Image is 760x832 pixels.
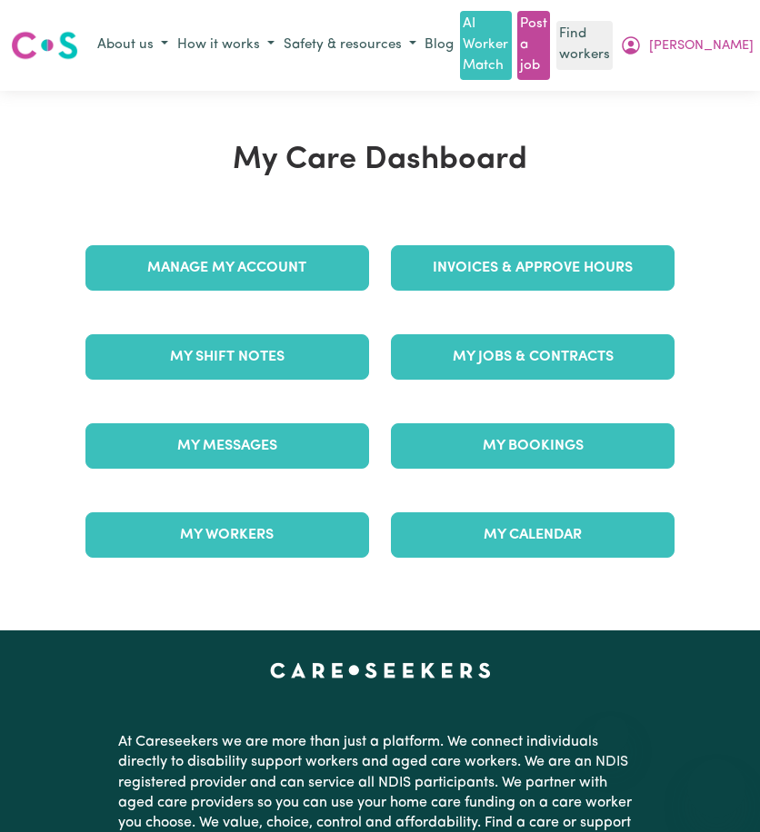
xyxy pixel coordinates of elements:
a: Find workers [556,21,613,70]
span: [PERSON_NAME] [649,36,754,56]
a: My Calendar [391,512,675,558]
button: Safety & resources [279,31,421,61]
a: My Workers [85,512,369,558]
a: Careseekers home page [270,663,491,678]
a: My Bookings [391,423,675,469]
a: Post a job [517,11,550,80]
h1: My Care Dashboard [75,142,686,179]
a: My Shift Notes [85,334,369,380]
a: Blog [421,32,457,60]
a: Manage My Account [85,245,369,291]
button: About us [93,31,173,61]
img: Careseekers logo [11,29,78,62]
iframe: Button to launch messaging window [687,759,745,817]
a: Invoices & Approve Hours [391,245,675,291]
a: My Messages [85,423,369,469]
a: My Jobs & Contracts [391,334,675,380]
a: Careseekers logo [11,25,78,66]
button: How it works [173,31,279,61]
button: My Account [615,30,758,61]
iframe: Close message [593,716,629,752]
a: AI Worker Match [460,11,511,80]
